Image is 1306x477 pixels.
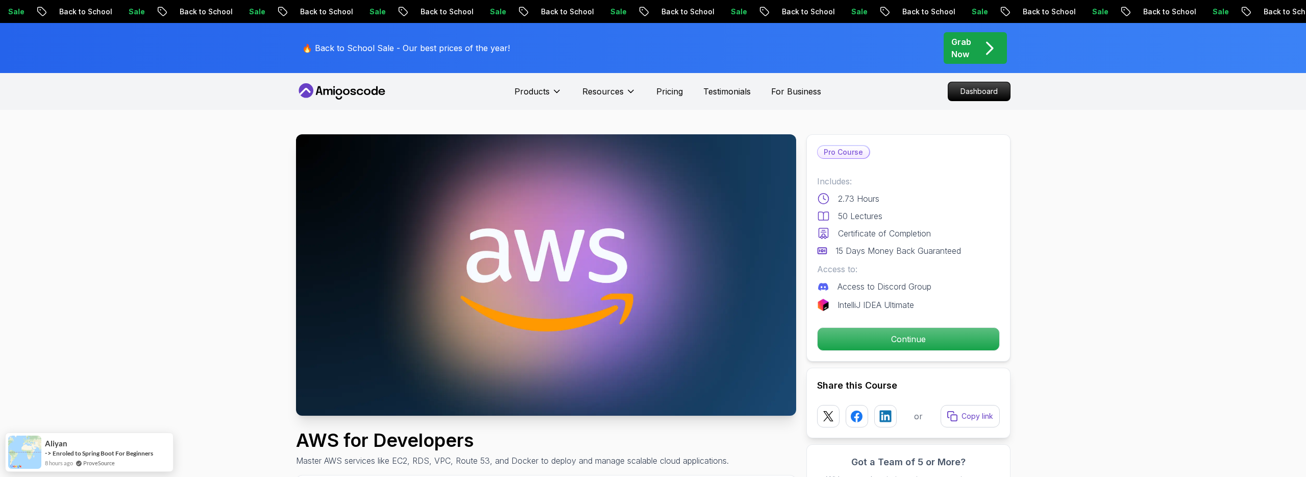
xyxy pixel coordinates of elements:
[532,7,601,17] p: Back to School
[1203,7,1236,17] p: Sale
[1134,7,1203,17] p: Back to School
[582,85,624,98] p: Resources
[835,245,961,257] p: 15 Days Money Back Guaranteed
[817,263,1000,275] p: Access to:
[818,146,869,158] p: Pro Course
[656,85,683,98] a: Pricing
[773,7,842,17] p: Back to School
[170,7,240,17] p: Back to School
[601,7,634,17] p: Sale
[962,411,993,421] p: Copy link
[514,85,550,98] p: Products
[1014,7,1083,17] p: Back to School
[45,439,67,448] span: Aliyan
[951,36,971,60] p: Grab Now
[893,7,963,17] p: Back to School
[838,227,931,240] p: Certificate of Completion
[45,449,52,457] span: ->
[302,42,510,54] p: 🔥 Back to School Sale - Our best prices of the year!
[838,193,879,205] p: 2.73 Hours
[50,7,119,17] p: Back to School
[1083,7,1116,17] p: Sale
[818,328,999,350] p: Continue
[296,134,796,416] img: aws-for-developers_thumbnail
[296,455,729,467] p: Master AWS services like EC2, RDS, VPC, Route 53, and Docker to deploy and manage scalable cloud ...
[240,7,273,17] p: Sale
[817,378,1000,393] h2: Share this Course
[963,7,995,17] p: Sale
[842,7,875,17] p: Sale
[8,436,41,469] img: provesource social proof notification image
[291,7,360,17] p: Back to School
[360,7,393,17] p: Sale
[514,85,562,106] button: Products
[53,449,153,457] a: Enroled to Spring Boot For Beginners
[817,455,1000,469] h3: Got a Team of 5 or More?
[817,299,829,311] img: jetbrains logo
[652,7,722,17] p: Back to School
[119,7,152,17] p: Sale
[771,85,821,98] a: For Business
[817,175,1000,187] p: Includes:
[837,280,931,293] p: Access to Discord Group
[838,210,882,222] p: 50 Lectures
[703,85,751,98] a: Testimonials
[941,405,1000,427] button: Copy link
[948,82,1011,101] a: Dashboard
[83,459,115,467] a: ProveSource
[481,7,513,17] p: Sale
[296,430,729,450] h1: AWS for Developers
[722,7,754,17] p: Sale
[817,327,1000,351] button: Continue
[45,459,73,467] span: 8 hours ago
[582,85,636,106] button: Resources
[914,410,923,422] p: or
[411,7,481,17] p: Back to School
[837,299,914,311] p: IntelliJ IDEA Ultimate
